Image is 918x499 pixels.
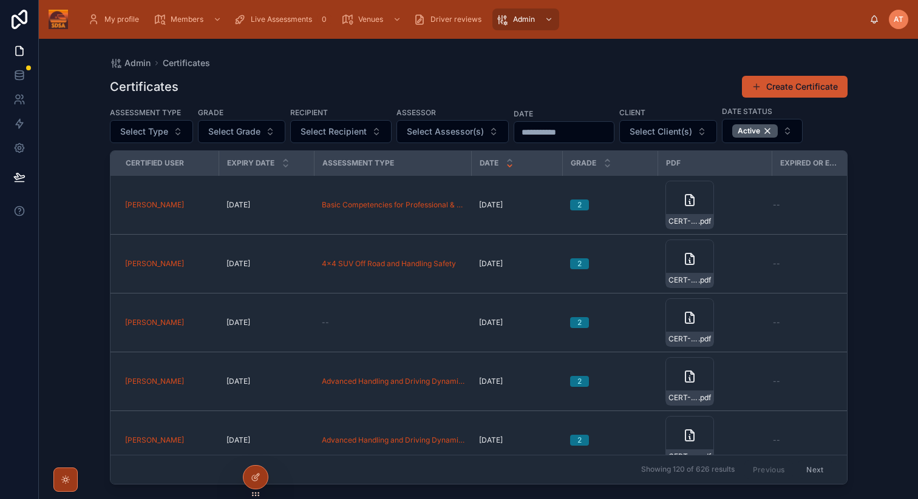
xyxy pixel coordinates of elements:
label: Date [514,108,533,119]
span: [DATE] [479,377,503,386]
a: Venues [338,8,407,30]
label: Assessor [396,107,436,118]
span: Select Grade [208,126,260,138]
a: Advanced Handling and Driving Dynamics [322,377,464,386]
div: Active [732,124,778,138]
span: [DATE] [226,200,250,210]
a: [DATE] [226,435,307,445]
label: Assessment Type [110,107,181,118]
span: [DATE] [226,259,250,269]
button: Select Button [290,120,392,143]
a: -- [773,200,849,210]
a: [PERSON_NAME] [125,377,184,386]
span: Grade [571,158,596,168]
span: Date [480,158,498,168]
span: -- [773,259,780,269]
span: AT [894,15,903,24]
span: [DATE] [226,435,250,445]
span: CERT-BCPSDA-1#816 [668,216,698,226]
button: Next [798,460,832,479]
span: -- [773,318,780,327]
span: .pdf [698,393,711,403]
span: Admin [124,57,151,69]
a: [DATE] [226,318,307,327]
a: [PERSON_NAME] [125,200,184,210]
label: Date status [722,105,772,116]
a: -- [773,318,849,327]
span: CERT-AHDD-2#806 [668,452,698,461]
button: Select Button [619,120,717,143]
a: [DATE] [479,318,556,327]
a: 2 [570,317,651,328]
a: [DATE] [226,377,307,386]
div: 2 [577,435,582,446]
a: Members [150,8,228,30]
span: -- [773,435,780,445]
div: 0 [317,12,331,27]
span: Advanced Handling and Driving Dynamics [322,435,464,445]
span: Select Type [120,126,168,138]
div: 2 [577,376,582,387]
a: -- [773,435,849,445]
button: Select Button [722,119,803,143]
span: -- [773,200,780,210]
a: CERT-AHDD-2#813.pdf [665,357,765,406]
span: [DATE] [226,318,250,327]
a: Admin [492,8,559,30]
span: Showing 120 of 626 results [641,465,735,475]
span: CERT-44SUVORHS-3#815 [668,275,698,285]
label: Recipient [290,107,328,118]
span: [DATE] [226,377,250,386]
a: 4x4 SUV Off Road and Handling Safety [322,259,456,269]
span: .pdf [698,275,711,285]
span: Admin [513,15,535,24]
a: [DATE] [479,377,556,386]
a: [PERSON_NAME] [125,377,212,386]
span: Live Assessments [251,15,312,24]
a: Live Assessments0 [230,8,335,30]
a: CERT-44SUVORHS-3#815.pdf [665,239,765,288]
a: [DATE] [479,259,556,269]
span: Select Assessor(s) [407,126,484,138]
span: CERT-AHDD-2#813 [668,393,698,403]
span: .pdf [698,216,711,226]
div: 2 [577,199,582,210]
a: [PERSON_NAME] [125,318,184,327]
span: -- [322,318,329,327]
a: -- [773,259,849,269]
a: [DATE] [479,435,556,445]
div: scrollable content [78,6,869,33]
a: 2 [570,258,651,269]
button: Create Certificate [742,76,848,98]
span: .pdf [698,334,711,344]
span: Venues [358,15,383,24]
div: 2 [577,258,582,269]
span: Select Client(s) [630,126,692,138]
h1: Certificates [110,78,178,95]
a: [DATE] [479,200,556,210]
span: Select Recipient [301,126,367,138]
a: Certificates [163,57,210,69]
a: [PERSON_NAME] [125,259,184,269]
a: [PERSON_NAME] [125,200,212,210]
label: Client [619,107,645,118]
a: 2 [570,376,651,387]
a: CERT-AHDD-2#806.pdf [665,416,765,464]
a: Basic Competencies for Professional & Supervised Driving Activities [322,200,464,210]
a: [PERSON_NAME] [125,435,212,445]
a: [PERSON_NAME] [125,435,184,445]
span: Members [171,15,203,24]
a: Admin [110,57,151,69]
span: My profile [104,15,139,24]
a: 2 [570,199,651,210]
a: -- [773,377,849,386]
span: Expired or expires soon? [780,158,840,168]
span: -- [773,377,780,386]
